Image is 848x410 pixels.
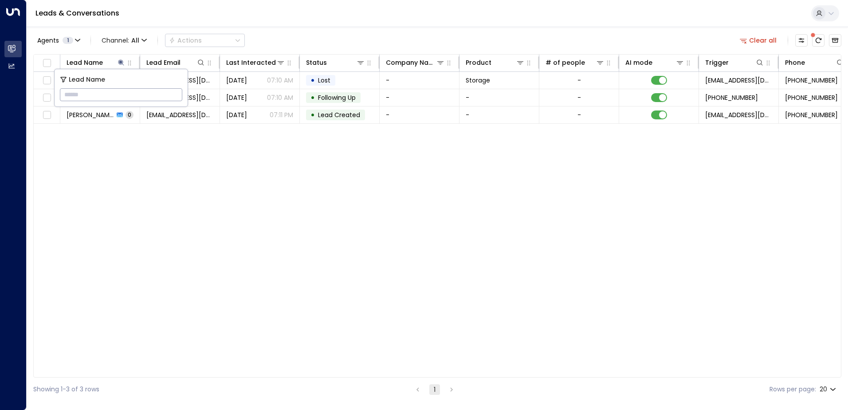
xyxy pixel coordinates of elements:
div: • [310,90,315,105]
td: - [380,72,459,89]
button: Clear all [736,34,781,47]
span: +447949258002 [785,76,838,85]
button: page 1 [429,384,440,395]
span: +447949258002 [785,93,838,102]
span: 1 [63,37,73,44]
p: 07:10 AM [267,76,293,85]
td: - [459,106,539,123]
div: Status [306,57,365,68]
p: 07:11 PM [270,110,293,119]
span: Toggle select row [41,75,52,86]
div: Trigger [705,57,729,68]
span: Agents [37,37,59,43]
span: 0 [126,111,133,118]
div: AI mode [625,57,684,68]
span: Toggle select all [41,58,52,69]
button: Agents1 [33,34,83,47]
div: Lead Name [67,57,103,68]
span: +447949258002 [785,110,838,119]
div: Lead Email [146,57,181,68]
button: Actions [165,34,245,47]
span: Sep 09, 2025 [226,93,247,102]
span: Sep 13, 2025 [226,76,247,85]
div: Lead Name [67,57,126,68]
div: Phone [785,57,805,68]
nav: pagination navigation [412,384,457,395]
div: AI mode [625,57,652,68]
span: leads@space-station.co.uk [705,110,772,119]
div: Status [306,57,327,68]
div: Actions [169,36,202,44]
span: +447949258002 [705,93,758,102]
label: Rows per page: [769,385,816,394]
div: Company Name [386,57,436,68]
span: Lead Created [318,110,360,119]
span: There are new threads available. Refresh the grid to view the latest updates. [812,34,824,47]
div: - [577,110,581,119]
span: Channel: [98,34,150,47]
div: Product [466,57,491,68]
div: # of people [546,57,585,68]
span: Sep 02, 2025 [226,110,247,119]
div: Last Interacted [226,57,285,68]
div: Lead Email [146,57,205,68]
span: mihail.pascari91@gmail.com [146,110,213,119]
div: Phone [785,57,844,68]
span: All [131,37,139,44]
span: leads@space-station.co.uk [705,76,772,85]
div: Product [466,57,525,68]
div: # of people [546,57,605,68]
div: Last Interacted [226,57,276,68]
span: Lead Name [69,75,105,85]
span: Lost [318,76,330,85]
div: Trigger [705,57,764,68]
button: Channel:All [98,34,150,47]
span: Toggle select row [41,92,52,103]
td: - [459,89,539,106]
div: • [310,73,315,88]
div: Showing 1-3 of 3 rows [33,385,99,394]
p: 07:10 AM [267,93,293,102]
div: Button group with a nested menu [165,34,245,47]
div: 20 [820,383,838,396]
div: Company Name [386,57,445,68]
a: Leads & Conversations [35,8,119,18]
span: Storage [466,76,490,85]
div: • [310,107,315,122]
span: Following Up [318,93,356,102]
span: Mihail Pascari [67,110,114,119]
button: Customize [795,34,808,47]
span: Toggle select row [41,110,52,121]
div: - [577,93,581,102]
td: - [380,89,459,106]
div: - [577,76,581,85]
td: - [380,106,459,123]
button: Archived Leads [829,34,841,47]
